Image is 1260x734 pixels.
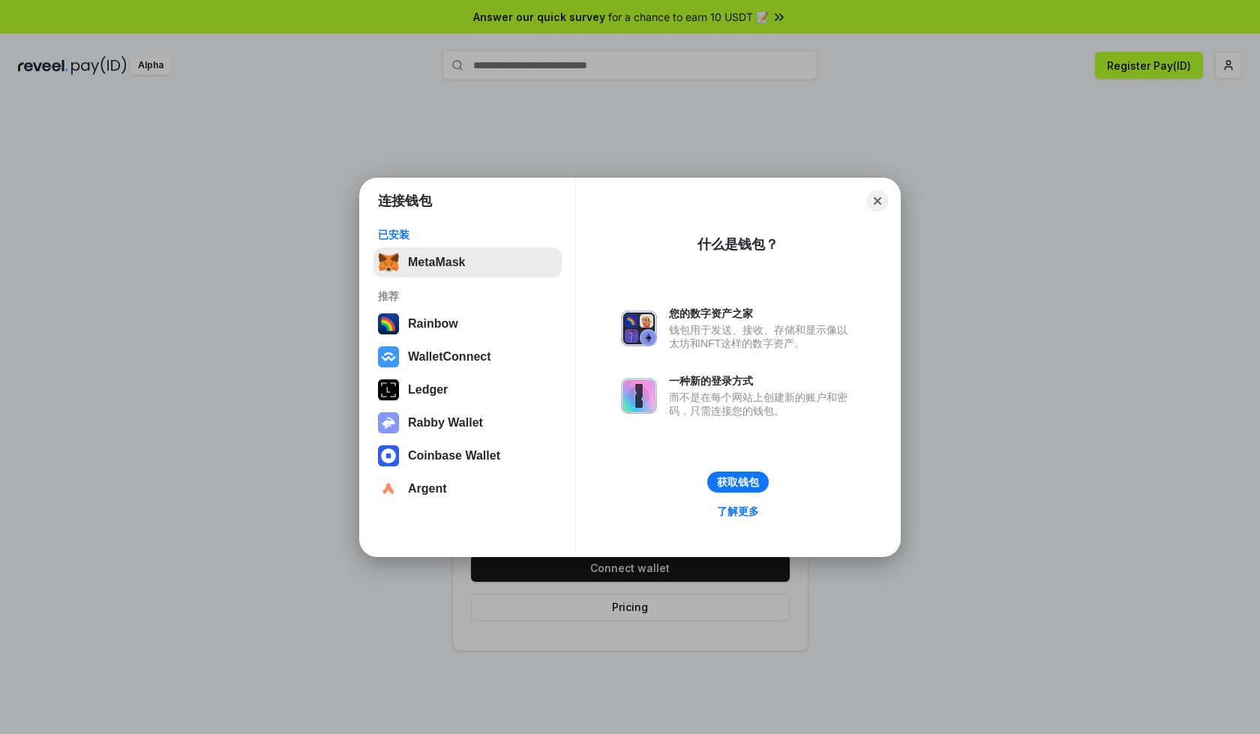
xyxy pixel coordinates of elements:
[378,445,399,466] img: svg+xml,%3Csvg%20width%3D%2228%22%20height%3D%2228%22%20viewBox%3D%220%200%2028%2028%22%20fill%3D...
[378,289,557,303] div: 推荐
[408,383,448,397] div: Ledger
[378,412,399,433] img: svg+xml,%3Csvg%20xmlns%3D%22http%3A%2F%2Fwww.w3.org%2F2000%2Fsvg%22%20fill%3D%22none%22%20viewBox...
[373,375,562,405] button: Ledger
[697,235,778,253] div: 什么是钱包？
[378,379,399,400] img: svg+xml,%3Csvg%20xmlns%3D%22http%3A%2F%2Fwww.w3.org%2F2000%2Fsvg%22%20width%3D%2228%22%20height%3...
[669,374,855,388] div: 一种新的登录方式
[669,307,855,320] div: 您的数字资产之家
[717,505,759,518] div: 了解更多
[707,472,769,493] button: 获取钱包
[378,252,399,273] img: svg+xml,%3Csvg%20fill%3D%22none%22%20height%3D%2233%22%20viewBox%3D%220%200%2035%2033%22%20width%...
[408,317,458,331] div: Rainbow
[373,309,562,339] button: Rainbow
[717,475,759,489] div: 获取钱包
[621,378,657,414] img: svg+xml,%3Csvg%20xmlns%3D%22http%3A%2F%2Fwww.w3.org%2F2000%2Fsvg%22%20fill%3D%22none%22%20viewBox...
[373,408,562,438] button: Rabby Wallet
[373,247,562,277] button: MetaMask
[621,310,657,346] img: svg+xml,%3Csvg%20xmlns%3D%22http%3A%2F%2Fwww.w3.org%2F2000%2Fsvg%22%20fill%3D%22none%22%20viewBox...
[378,228,557,241] div: 已安装
[378,192,432,210] h1: 连接钱包
[373,342,562,372] button: WalletConnect
[408,350,491,364] div: WalletConnect
[408,449,500,463] div: Coinbase Wallet
[408,416,483,430] div: Rabby Wallet
[378,346,399,367] img: svg+xml,%3Csvg%20width%3D%2228%22%20height%3D%2228%22%20viewBox%3D%220%200%2028%2028%22%20fill%3D...
[669,323,855,350] div: 钱包用于发送、接收、存储和显示像以太坊和NFT这样的数字资产。
[408,256,465,269] div: MetaMask
[669,391,855,418] div: 而不是在每个网站上创建新的账户和密码，只需连接您的钱包。
[373,474,562,504] button: Argent
[867,190,888,211] button: Close
[373,441,562,471] button: Coinbase Wallet
[408,482,447,496] div: Argent
[378,313,399,334] img: svg+xml,%3Csvg%20width%3D%22120%22%20height%3D%22120%22%20viewBox%3D%220%200%20120%20120%22%20fil...
[708,502,768,521] a: 了解更多
[378,478,399,499] img: svg+xml,%3Csvg%20width%3D%2228%22%20height%3D%2228%22%20viewBox%3D%220%200%2028%2028%22%20fill%3D...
